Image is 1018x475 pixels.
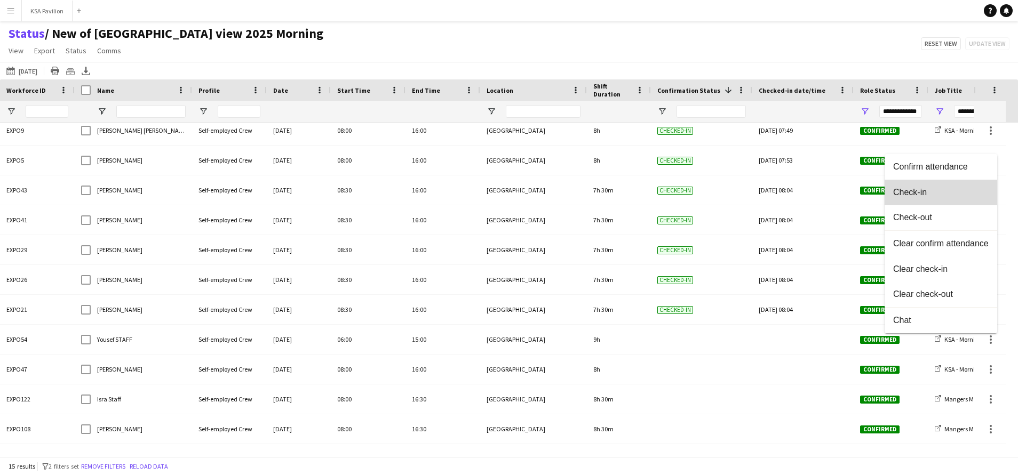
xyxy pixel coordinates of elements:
button: Clear check-in [885,256,997,282]
span: Clear confirm attendance [893,239,989,248]
button: Clear confirm attendance [885,231,997,256]
span: Clear check-out [893,289,989,299]
button: Confirm attendance [885,154,997,180]
span: Clear check-in [893,264,989,274]
span: Check-in [893,188,989,197]
button: Check-in [885,180,997,205]
button: Check-out [885,205,997,231]
span: Confirm attendance [893,162,989,172]
button: Clear check-out [885,282,997,308]
button: Chat [885,308,997,333]
span: Chat [893,316,989,325]
span: Check-out [893,213,989,222]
